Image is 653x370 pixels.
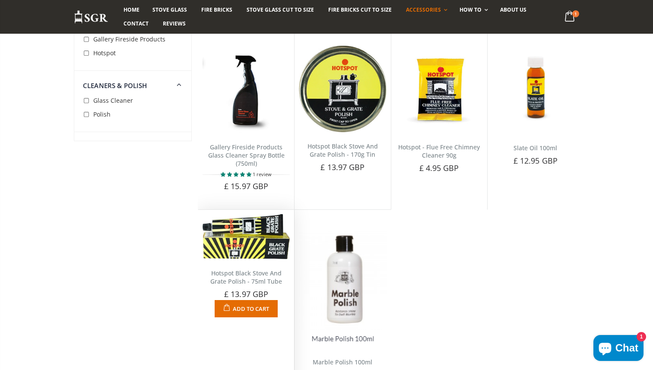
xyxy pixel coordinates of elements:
[320,162,365,172] span: £ 13.97 GBP
[156,17,192,31] a: Reviews
[572,10,579,17] span: 1
[328,6,392,13] span: Fire Bricks Cut To Size
[591,335,646,363] inbox-online-store-chat: Shopify online store chat
[253,171,272,177] span: 1 review
[163,20,186,27] span: Reviews
[210,269,282,285] a: Hotspot Black Stove And Grate Polish - 75ml Tube
[221,171,253,177] span: 5.00 stars
[514,144,557,152] a: Slate Oil 100ml
[399,3,452,17] a: Accessories
[224,181,268,191] span: £ 15.97 GBP
[74,10,108,24] img: Stove Glass Replacement
[203,214,290,259] img: Hotspot Black Stove And Grate Polish - 75ml Tube
[152,6,187,13] span: Stove Glass
[453,3,492,17] a: How To
[93,49,116,57] span: Hotspot
[203,46,290,133] img: The Gallery Stove Glass Cleaner Spray Bottle (750ml)
[215,300,277,317] button: Add to Cart
[322,3,398,17] a: Fire Bricks Cut To Size
[561,9,579,25] a: 1
[240,3,320,17] a: Stove Glass Cut To Size
[117,17,155,31] a: Contact
[396,46,483,133] img: Flue Cleaner 90g
[195,3,239,17] a: Fire Bricks
[247,6,314,13] span: Stove Glass Cut To Size
[419,163,459,173] span: £ 4.95 GBP
[93,110,111,118] span: Polish
[494,3,533,17] a: About us
[146,3,193,17] a: Stove Glass
[208,143,285,168] a: Gallery Fireside Products Glass Cleaner Spray Bottle (750ml)
[313,358,372,366] a: Marble Polish 100ml
[124,20,149,27] span: Contact
[406,6,441,13] span: Accessories
[299,46,386,132] img: Hotspot Black Stove And Grate Polish - 170g Tin
[93,35,165,43] span: Gallery Fireside Products
[398,143,480,159] a: Hotspot - Flue Free Chimney Cleaner 90g
[233,305,269,313] span: Add to Cart
[492,46,579,133] img: Slate Oil 100ml
[201,6,232,13] span: Fire Bricks
[93,96,133,104] span: Glass Cleaner
[299,231,386,347] img: Marble Polish 100ml
[83,81,147,90] span: Cleaners & Polish
[514,155,558,166] span: £ 12.95 GBP
[307,142,378,158] a: Hotspot Black Stove And Grate Polish - 170g Tin
[117,3,146,17] a: Home
[460,6,482,13] span: How To
[500,6,526,13] span: About us
[124,6,139,13] span: Home
[224,289,268,299] span: £ 13.97 GBP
